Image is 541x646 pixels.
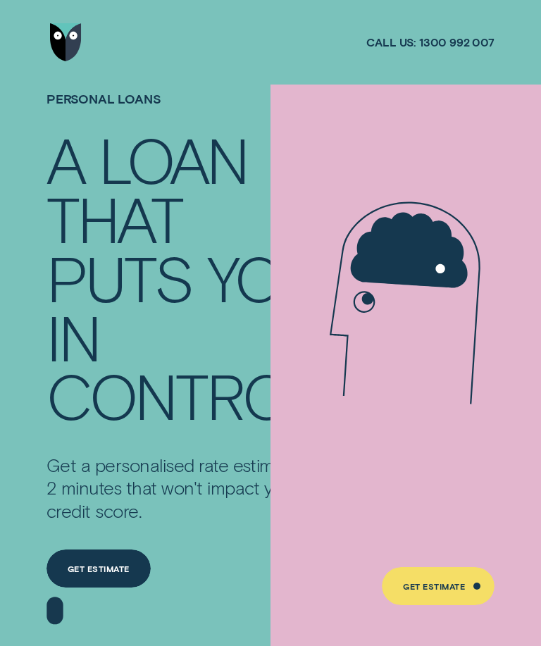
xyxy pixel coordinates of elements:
img: Wisr [50,23,82,61]
span: 1300 992 007 [419,35,495,50]
div: YOU [207,248,318,307]
a: Get Estimate [46,549,151,588]
h4: A LOAN THAT PUTS YOU IN CONTROL [46,130,320,425]
p: Get a personalised rate estimate in 2 minutes that won't impact your credit score. [46,454,320,523]
div: IN [46,307,99,366]
a: Call us:1300 992 007 [366,35,495,50]
a: Get Estimate [382,567,495,605]
div: THAT [46,189,182,248]
div: LOAN [99,130,247,189]
span: Call us: [366,35,416,50]
div: A [46,130,84,189]
div: CONTROL [46,366,320,425]
div: PUTS [46,248,192,307]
